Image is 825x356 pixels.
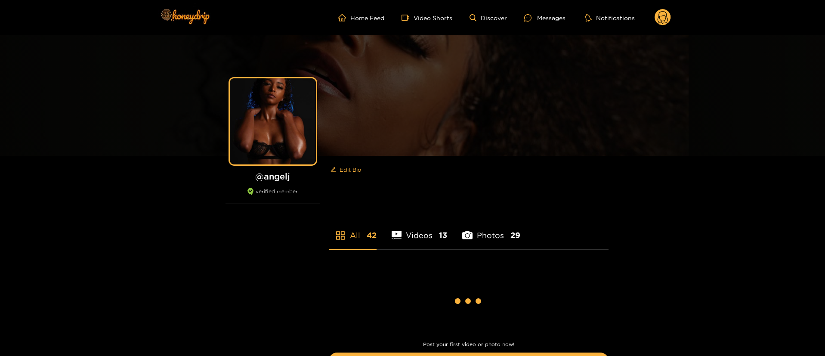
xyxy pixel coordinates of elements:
li: Videos [392,211,448,249]
a: Home Feed [338,14,384,22]
a: Video Shorts [402,14,452,22]
li: All [329,211,377,249]
button: Notifications [583,13,637,22]
span: edit [331,167,336,173]
span: video-camera [402,14,414,22]
span: 13 [439,230,447,241]
span: 42 [367,230,377,241]
span: home [338,14,350,22]
div: Messages [524,13,565,23]
p: Post your first video or photo now! [329,341,609,347]
h1: @ angelj [226,171,320,182]
button: editEdit Bio [329,163,363,176]
a: Discover [470,14,507,22]
div: verified member [226,188,320,204]
span: appstore [335,230,346,241]
span: Edit Bio [340,165,361,174]
span: 29 [510,230,520,241]
li: Photos [462,211,520,249]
